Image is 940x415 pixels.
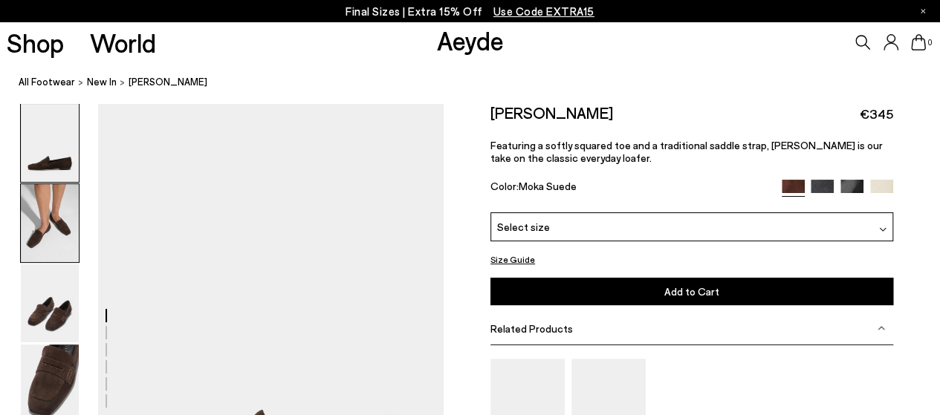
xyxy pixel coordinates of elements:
a: All Footwear [19,74,75,90]
nav: breadcrumb [19,62,940,103]
a: New In [87,74,117,90]
p: Featuring a softly squared toe and a traditional saddle strap, [PERSON_NAME] is our take on the c... [490,139,893,164]
img: svg%3E [879,226,886,233]
h2: [PERSON_NAME] [490,103,613,122]
a: Shop [7,30,64,56]
img: Lana Suede Loafers - Image 2 [21,184,79,262]
div: Color: [490,180,768,197]
span: Navigate to /collections/ss25-final-sizes [493,4,594,18]
span: Moka Suede [519,180,577,192]
span: Select size [497,219,550,235]
span: Add to Cart [664,285,719,298]
img: Lana Suede Loafers - Image 1 [21,104,79,182]
p: Final Sizes | Extra 15% Off [346,2,594,21]
span: 0 [926,39,933,47]
span: €345 [860,105,893,123]
img: svg%3E [878,324,885,332]
span: [PERSON_NAME] [129,74,207,90]
a: 0 [911,34,926,50]
span: New In [87,76,117,88]
button: Add to Cart [490,278,893,305]
span: Related Products [490,322,573,335]
a: World [90,30,156,56]
a: Aeyde [436,24,503,56]
button: Size Guide [490,250,535,269]
img: Lana Suede Loafers - Image 3 [21,264,79,342]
